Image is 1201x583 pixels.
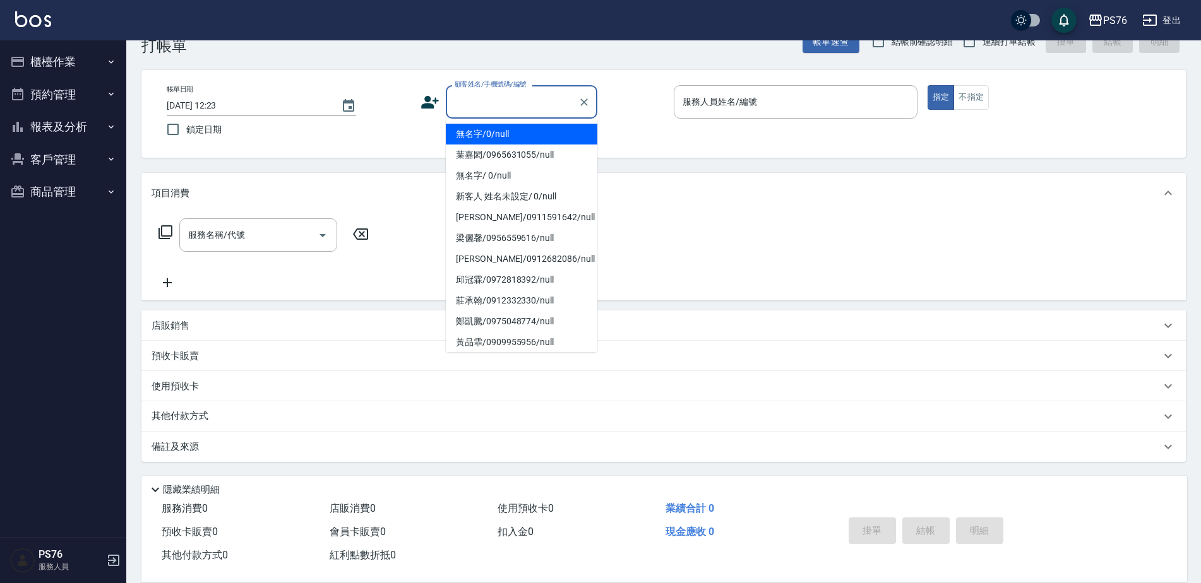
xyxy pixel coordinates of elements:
[313,225,333,245] button: Open
[446,269,597,290] li: 邱冠霖/0972818392/null
[1137,9,1186,32] button: 登出
[141,432,1186,462] div: 備註及來源
[1103,13,1127,28] div: PS76
[666,526,714,538] span: 現金應收 0
[39,561,103,572] p: 服務人員
[141,401,1186,432] div: 其他付款方式
[152,409,215,423] p: 其他付款方式
[39,548,103,561] h5: PS76
[152,187,189,200] p: 項目消費
[928,85,955,110] button: 指定
[152,350,199,363] p: 預收卡販賣
[666,502,714,514] span: 業績合計 0
[141,310,1186,341] div: 店販銷售
[953,85,989,110] button: 不指定
[983,35,1036,49] span: 連續打單結帳
[1051,8,1077,33] button: save
[892,35,953,49] span: 結帳前確認明細
[5,110,121,143] button: 報表及分析
[575,93,593,111] button: Clear
[141,341,1186,371] div: 預收卡販賣
[152,380,199,393] p: 使用預收卡
[446,144,597,165] li: 葉嘉閎/0965631055/null
[446,207,597,228] li: [PERSON_NAME]/0911591642/null
[446,165,597,186] li: 無名字/ 0/null
[446,228,597,249] li: 梁儷馨/0956559616/null
[446,311,597,332] li: 鄭凱騰/0975048774/null
[141,37,187,55] h3: 打帳單
[141,173,1186,213] div: 項目消費
[498,526,534,538] span: 扣入金 0
[15,11,51,27] img: Logo
[162,526,218,538] span: 預收卡販賣 0
[141,371,1186,401] div: 使用預收卡
[5,143,121,176] button: 客戶管理
[152,440,199,454] p: 備註及來源
[152,319,189,333] p: 店販銷售
[5,78,121,111] button: 預約管理
[446,124,597,144] li: 無名字/0/null
[446,249,597,269] li: [PERSON_NAME]/0912682086/null
[333,91,364,121] button: Choose date, selected date is 2025-09-09
[330,549,396,561] span: 紅利點數折抵 0
[163,483,220,497] p: 隱藏業績明細
[5,175,121,208] button: 商品管理
[5,45,121,78] button: 櫃檯作業
[167,95,328,116] input: YYYY/MM/DD hh:mm
[455,79,527,89] label: 顧客姓名/手機號碼/編號
[1083,8,1132,33] button: PS76
[446,186,597,207] li: 新客人 姓名未設定/ 0/null
[162,549,228,561] span: 其他付款方式 0
[167,85,193,94] label: 帳單日期
[10,548,35,573] img: Person
[162,502,208,514] span: 服務消費 0
[446,332,597,353] li: 黃品霏/0909955956/null
[330,526,386,538] span: 會員卡販賣 0
[330,502,376,514] span: 店販消費 0
[446,290,597,311] li: 莊承翰/0912332330/null
[498,502,554,514] span: 使用預收卡 0
[186,123,222,136] span: 鎖定日期
[803,30,859,54] button: 帳單速查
